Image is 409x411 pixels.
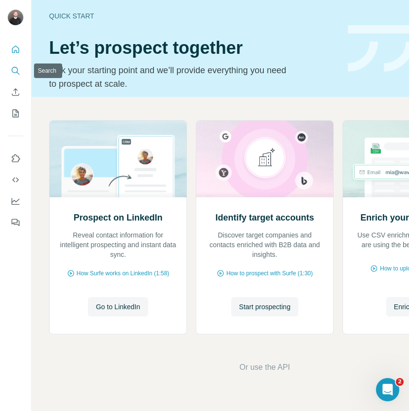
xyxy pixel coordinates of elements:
[49,121,187,197] img: Prospect on LinkedIn
[196,121,334,197] img: Identify target accounts
[239,302,290,312] span: Start prospecting
[8,214,23,231] button: Feedback
[8,10,23,25] img: Avatar
[206,230,324,259] p: Discover target companies and contacts enriched with B2B data and insights.
[49,63,292,91] p: Pick your starting point and we’ll provide everything you need to prospect at scale.
[8,41,23,58] button: Quick start
[226,269,313,278] span: How to prospect with Surfe (1:30)
[96,302,140,312] span: Go to LinkedIn
[8,192,23,210] button: Dashboard
[49,38,336,58] h1: Let’s prospect together
[88,297,148,316] button: Go to LinkedIn
[49,11,336,21] div: Quick start
[231,297,298,316] button: Start prospecting
[8,62,23,79] button: Search
[396,378,404,386] span: 2
[8,150,23,167] button: Use Surfe on LinkedIn
[376,378,399,401] iframe: Intercom live chat
[73,211,162,224] h2: Prospect on LinkedIn
[215,211,314,224] h2: Identify target accounts
[77,269,170,278] span: How Surfe works on LinkedIn (1:58)
[8,105,23,122] button: My lists
[59,230,177,259] p: Reveal contact information for intelligent prospecting and instant data sync.
[8,83,23,101] button: Enrich CSV
[8,171,23,189] button: Use Surfe API
[239,362,290,373] button: Or use the API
